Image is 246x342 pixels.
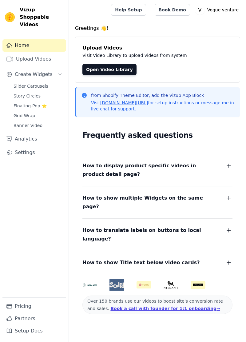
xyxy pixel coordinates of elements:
[155,4,190,16] a: Book Demo
[109,282,124,288] img: Sculpd US
[82,44,232,52] h4: Upload Videos
[14,83,48,89] span: Slider Carousels
[82,258,200,267] span: How to show Title text below video cards?
[10,82,66,90] a: Slider Carousels
[82,129,232,141] h2: Frequently asked questions
[2,312,66,325] a: Partners
[2,300,66,312] a: Pricing
[2,325,66,337] a: Setup Docs
[111,4,146,16] a: Help Setup
[75,25,240,32] h4: Greetings 👋!
[14,113,35,119] span: Grid Wrap
[91,100,235,112] p: Visit for setup instructions or message me in live chat for support.
[82,226,218,243] span: How to translate labels on buttons to local language?
[137,281,151,288] img: Aachho
[10,111,66,120] a: Grid Wrap
[82,194,218,211] span: How to show multiple Widgets on the same page?
[198,7,202,13] text: V
[2,68,66,81] button: Create Widgets
[5,12,15,22] img: Vizup
[2,133,66,145] a: Analytics
[82,161,232,179] button: How to display product specific videos in product detail page?
[2,146,66,159] a: Settings
[82,194,232,211] button: How to show multiple Widgets on the same page?
[14,103,47,109] span: Floating-Pop ⭐
[82,52,232,59] p: Visit Video Library to upload videos from system
[100,100,148,105] a: [DOMAIN_NAME][URL]
[82,226,232,243] button: How to translate labels on buttons to local language?
[110,306,220,311] a: Book a call with founder for 1:1 onboarding
[191,281,205,289] img: Soulflower
[164,281,178,289] img: Neeman's
[15,71,53,78] span: Create Widgets
[20,6,64,28] span: Vizup Shoppable Videos
[205,4,241,15] p: Vogue venture
[82,283,97,287] img: HarlaArts
[2,53,66,65] a: Upload Videos
[14,122,42,129] span: Banner Video
[2,39,66,52] a: Home
[10,92,66,100] a: Story Circles
[10,101,66,110] a: Floating-Pop ⭐
[10,121,66,130] a: Banner Video
[82,161,218,179] span: How to display product specific videos in product detail page?
[195,4,241,15] button: V Vogue venture
[82,64,137,75] a: Open Video Library
[91,92,235,98] p: from Shopify Theme Editor, add the Vizup App Block
[14,93,41,99] span: Story Circles
[82,258,232,267] button: How to show Title text below video cards?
